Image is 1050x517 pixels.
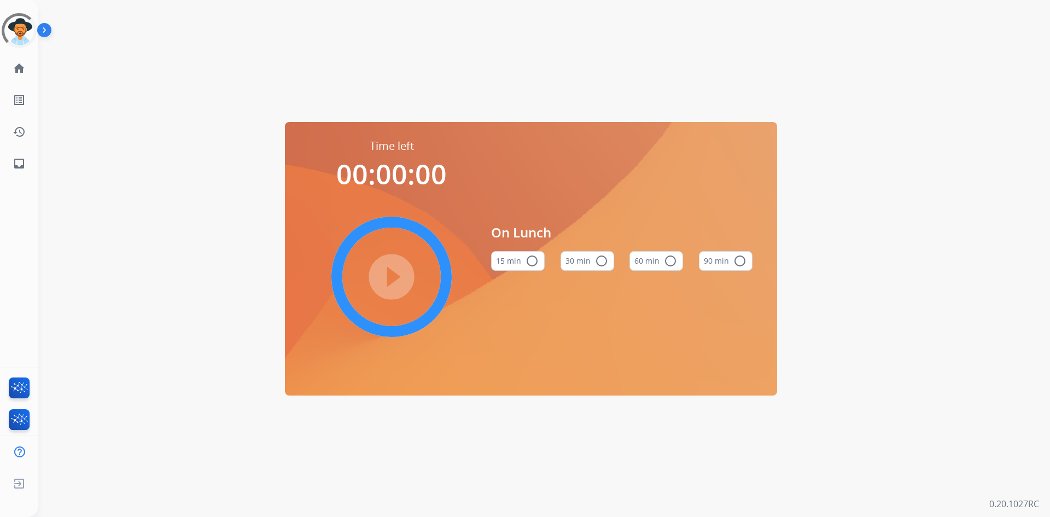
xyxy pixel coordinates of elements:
[13,157,26,170] mat-icon: inbox
[595,254,608,268] mat-icon: radio_button_unchecked
[733,254,746,268] mat-icon: radio_button_unchecked
[370,138,414,154] span: Time left
[13,94,26,107] mat-icon: list_alt
[491,251,545,271] button: 15 min
[13,125,26,138] mat-icon: history
[491,223,752,242] span: On Lunch
[526,254,539,268] mat-icon: radio_button_unchecked
[629,251,683,271] button: 60 min
[336,155,447,193] span: 00:00:00
[561,251,614,271] button: 30 min
[13,62,26,75] mat-icon: home
[664,254,677,268] mat-icon: radio_button_unchecked
[699,251,752,271] button: 90 min
[989,497,1039,510] p: 0.20.1027RC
